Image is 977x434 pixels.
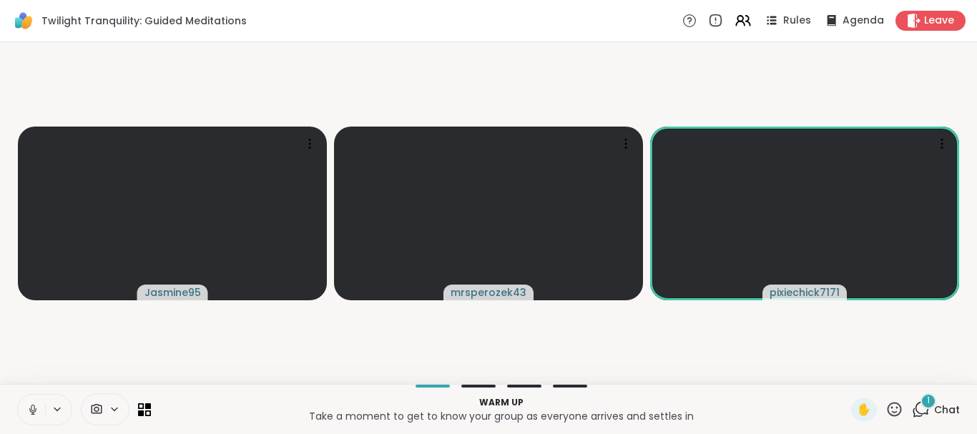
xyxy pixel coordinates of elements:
[159,396,843,409] p: Warm up
[11,9,36,33] img: ShareWell Logomark
[843,14,884,28] span: Agenda
[783,14,811,28] span: Rules
[934,403,960,417] span: Chat
[144,285,201,300] span: Jasmine95
[451,285,526,300] span: mrsperozek43
[857,401,871,418] span: ✋
[159,409,843,423] p: Take a moment to get to know your group as everyone arrives and settles in
[41,14,247,28] span: Twilight Tranquility: Guided Meditations
[924,14,954,28] span: Leave
[770,285,840,300] span: pixiechick7171
[927,395,930,407] span: 1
